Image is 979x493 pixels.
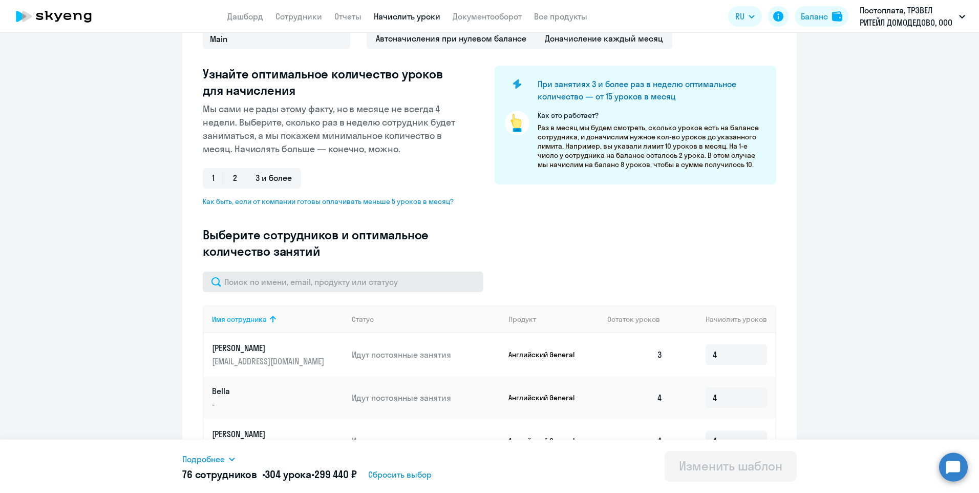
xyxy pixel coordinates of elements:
div: Продукт [508,315,536,324]
input: Поиск по имени, email, продукту или статусу [203,272,483,292]
a: Начислить уроки [374,11,440,22]
p: [PERSON_NAME] [212,342,327,354]
p: Идут постоянные занятия [352,349,500,360]
img: pointer-circle [505,111,529,135]
td: 3 [599,333,671,376]
div: Продукт [508,315,600,324]
a: [PERSON_NAME][EMAIL_ADDRESS][DOMAIN_NAME] [212,428,344,453]
p: Постоплата, ТРЭВЕЛ РИТЕЙЛ ДОМОДЕДОВО, ООО [860,4,955,29]
img: balance [832,11,842,22]
span: Подробнее [182,453,225,465]
span: Автоначисления при нулевом балансе [367,29,536,49]
a: Bella- [212,385,344,410]
span: Сбросить выбор [368,468,432,481]
p: Английский General [508,436,585,445]
p: Идут постоянные занятия [352,435,500,446]
button: RU [728,6,762,27]
a: Все продукты [534,11,587,22]
p: Bella [212,385,327,397]
p: Английский General [508,350,585,359]
a: Документооборот [453,11,522,22]
p: Идут постоянные занятия [352,392,500,403]
td: 4 [599,419,671,462]
span: 2 [224,168,246,189]
button: Постоплата, ТРЭВЕЛ РИТЕЙЛ ДОМОДЕДОВО, ООО [855,4,970,29]
h5: 76 сотрудников • • [182,467,357,482]
p: - [212,399,327,410]
h4: При занятиях 3 и более раз в неделю оптимальное количество — от 15 уроков в месяц [538,78,759,102]
span: 1 [203,168,224,189]
div: Баланс [801,10,828,23]
p: Мы сами не рады этому факту, но в месяце не всегда 4 недели. Выберите, сколько раз в неделю сотру... [203,102,462,156]
span: 299 440 ₽ [314,468,357,481]
div: Имя сотрудника [212,315,267,324]
a: Отчеты [334,11,361,22]
div: Изменить шаблон [679,458,782,474]
td: 4 [599,376,671,419]
p: Как это работает? [538,111,766,120]
div: Имя сотрудника [212,315,344,324]
p: [PERSON_NAME] [212,428,327,440]
h3: Узнайте оптимальное количество уроков для начисления [203,66,462,98]
a: Дашборд [227,11,263,22]
h3: Выберите сотрудников и оптимальное количество занятий [203,227,462,259]
span: RU [735,10,744,23]
p: [EMAIL_ADDRESS][DOMAIN_NAME] [212,356,327,367]
a: [PERSON_NAME][EMAIL_ADDRESS][DOMAIN_NAME] [212,342,344,367]
th: Начислить уроков [671,305,775,333]
span: 304 урока [265,468,311,481]
div: Статус [352,315,500,324]
p: Английский General [508,393,585,402]
a: Сотрудники [275,11,322,22]
span: Остаток уроков [607,315,660,324]
input: Без названия [203,29,350,49]
span: Доначисление каждый месяц [536,29,672,49]
button: Изменить шаблон [665,451,797,482]
span: 3 и более [246,168,301,189]
div: Статус [352,315,374,324]
p: Раз в месяц мы будем смотреть, сколько уроков есть на балансе сотрудника, и доначислим нужное кол... [538,123,766,169]
div: Остаток уроков [607,315,671,324]
span: Как быть, если от компании готовы оплачивать меньше 5 уроков в месяц? [203,197,462,206]
button: Балансbalance [795,6,848,27]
